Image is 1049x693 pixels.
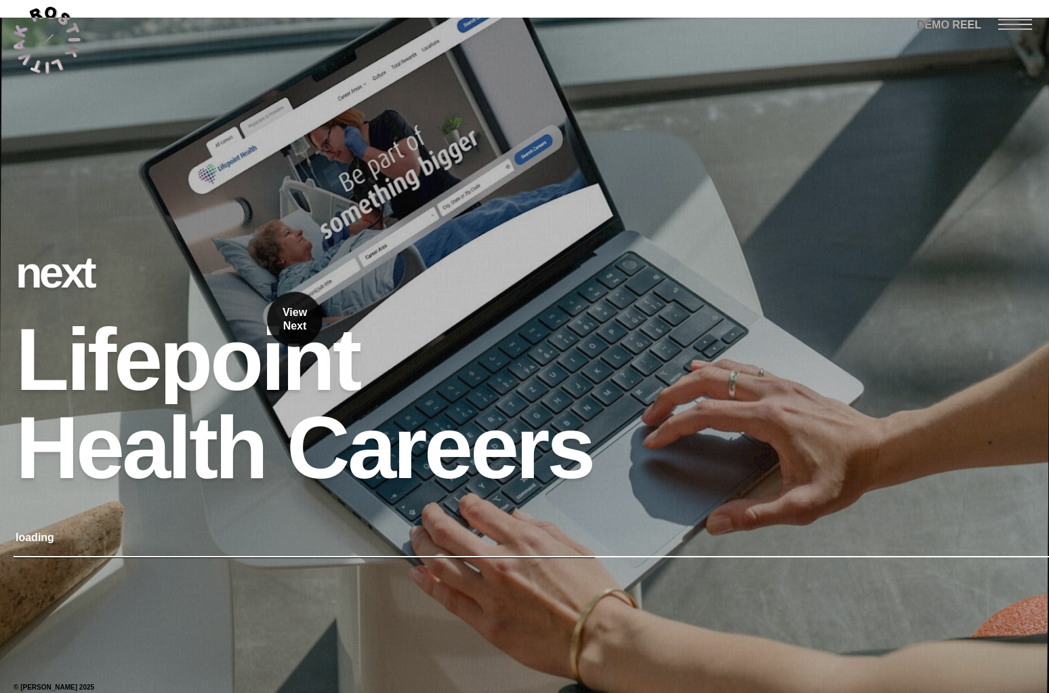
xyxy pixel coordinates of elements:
[159,316,210,404] div: p
[424,404,470,492] div: e
[87,316,114,404] div: f
[39,229,61,317] div: e
[348,404,394,492] div: a
[282,316,333,404] div: n
[333,316,359,404] div: t
[261,316,282,404] div: i
[76,404,122,492] div: e
[917,16,981,35] a: DEMO REEL
[16,316,66,404] div: L
[215,404,266,492] div: h
[61,229,83,317] div: x
[66,316,87,404] div: i
[16,529,54,547] div: loading
[470,404,516,492] div: e
[516,404,547,492] div: r
[16,404,76,492] div: H
[122,404,168,492] div: a
[393,404,424,492] div: r
[16,229,39,317] div: n
[287,404,347,492] div: C
[167,404,188,492] div: l
[189,404,215,492] div: t
[114,316,160,404] div: e
[82,229,94,317] div: t
[14,170,595,558] a: nextLifepoint Health Careersloading
[210,316,261,404] div: o
[547,404,593,492] div: s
